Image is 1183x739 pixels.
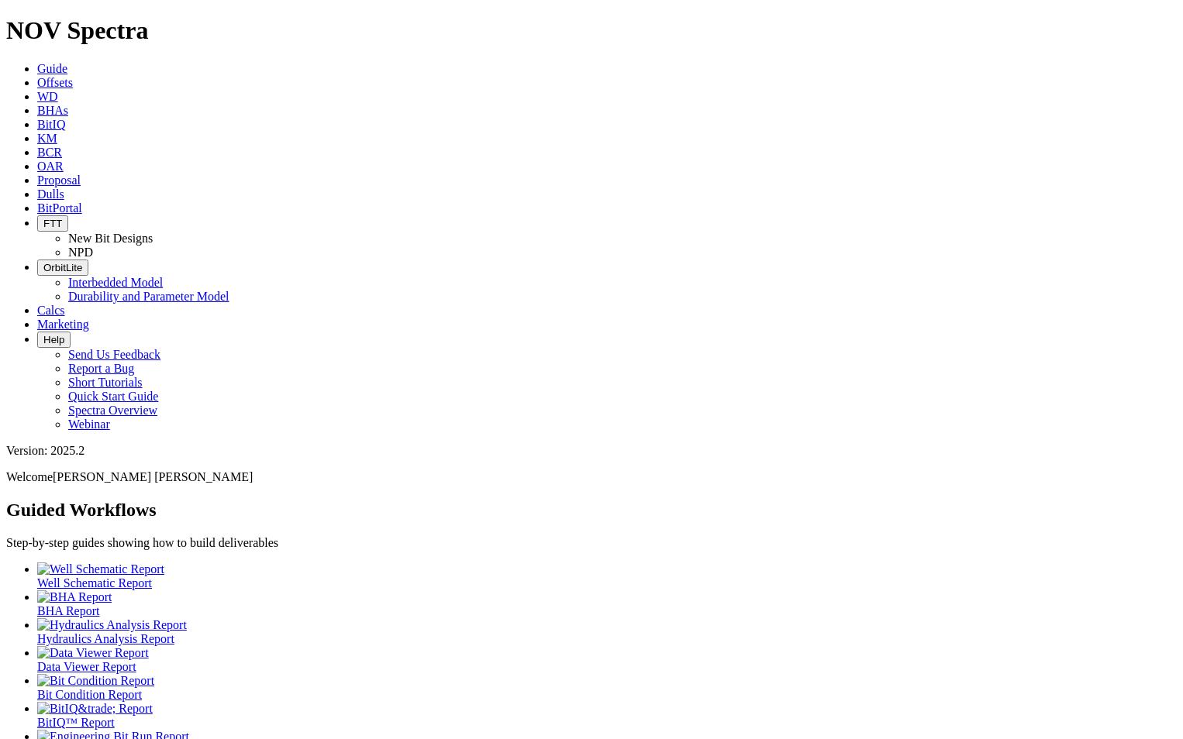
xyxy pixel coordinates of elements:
p: Step-by-step guides showing how to build deliverables [6,536,1177,550]
a: Calcs [37,304,65,317]
span: Data Viewer Report [37,660,136,673]
img: Data Viewer Report [37,646,149,660]
span: Bit Condition Report [37,688,142,701]
a: Proposal [37,174,81,187]
a: NPD [68,246,93,259]
a: BitPortal [37,201,82,215]
a: Dulls [37,187,64,201]
a: Well Schematic Report Well Schematic Report [37,562,1177,589]
span: Well Schematic Report [37,576,152,589]
h1: NOV Spectra [6,16,1177,45]
div: Version: 2025.2 [6,444,1177,458]
p: Welcome [6,470,1177,484]
a: Short Tutorials [68,376,143,389]
img: BHA Report [37,590,112,604]
a: Hydraulics Analysis Report Hydraulics Analysis Report [37,618,1177,645]
a: Send Us Feedback [68,348,160,361]
a: BHAs [37,104,68,117]
h2: Guided Workflows [6,500,1177,521]
a: BHA Report BHA Report [37,590,1177,617]
a: BCR [37,146,62,159]
a: Guide [37,62,67,75]
a: WD [37,90,58,103]
a: OAR [37,160,64,173]
span: Hydraulics Analysis Report [37,632,174,645]
a: Data Viewer Report Data Viewer Report [37,646,1177,673]
a: New Bit Designs [68,232,153,245]
a: KM [37,132,57,145]
a: Spectra Overview [68,404,157,417]
img: Hydraulics Analysis Report [37,618,187,632]
a: BitIQ [37,118,65,131]
a: Quick Start Guide [68,390,158,403]
a: Interbedded Model [68,276,163,289]
span: OrbitLite [43,262,82,273]
a: Durability and Parameter Model [68,290,229,303]
img: BitIQ&trade; Report [37,702,153,716]
a: Marketing [37,318,89,331]
span: FTT [43,218,62,229]
span: BHA Report [37,604,99,617]
a: Report a Bug [68,362,134,375]
button: OrbitLite [37,260,88,276]
span: Help [43,334,64,345]
button: Help [37,332,71,348]
button: FTT [37,215,68,232]
img: Bit Condition Report [37,674,154,688]
img: Well Schematic Report [37,562,164,576]
a: Bit Condition Report Bit Condition Report [37,674,1177,701]
a: Offsets [37,76,73,89]
span: BitIQ™ Report [37,716,115,729]
a: Webinar [68,418,110,431]
span: [PERSON_NAME] [PERSON_NAME] [53,470,253,483]
a: BitIQ&trade; Report BitIQ™ Report [37,702,1177,729]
